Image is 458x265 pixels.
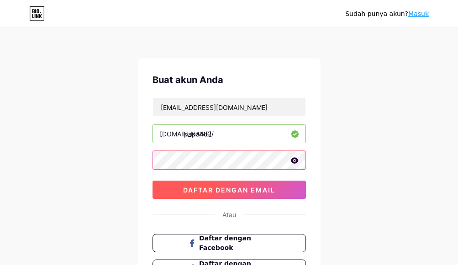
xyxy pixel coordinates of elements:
[153,181,306,199] button: daftar dengan email
[153,234,306,252] button: Daftar dengan Facebook
[153,74,223,85] font: Buat akun Anda
[199,234,251,251] font: Daftar dengan Facebook
[153,98,305,116] input: E-mail
[345,10,408,17] font: Sudah punya akun?
[183,186,275,194] font: daftar dengan email
[160,130,214,138] font: [DOMAIN_NAME]/
[153,125,305,143] input: nama belakang
[222,211,236,218] font: Atau
[408,10,429,17] a: Masuk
